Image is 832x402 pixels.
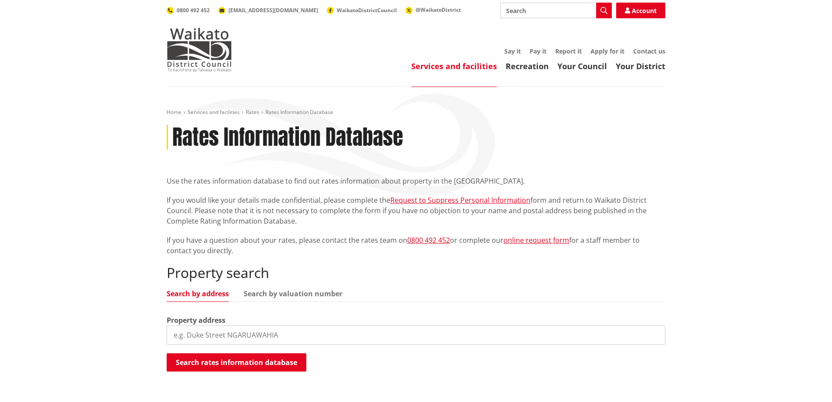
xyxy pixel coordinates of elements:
a: @WaikatoDistrict [406,6,461,13]
label: Property address [167,315,225,325]
a: [EMAIL_ADDRESS][DOMAIN_NAME] [218,7,318,14]
a: Home [167,108,181,116]
a: Report it [555,47,582,55]
img: Waikato District Council - Te Kaunihera aa Takiwaa o Waikato [167,28,232,71]
span: @WaikatoDistrict [416,6,461,13]
input: e.g. Duke Street NGARUAWAHIA [167,325,665,345]
a: Account [616,3,665,18]
p: If you have a question about your rates, please contact the rates team on or complete our for a s... [167,235,665,256]
a: Your District [616,61,665,71]
a: Recreation [506,61,549,71]
a: Request to Suppress Personal Information [390,195,530,205]
span: [EMAIL_ADDRESS][DOMAIN_NAME] [228,7,318,14]
a: Search by address [167,290,229,297]
a: Your Council [557,61,607,71]
a: 0800 492 452 [167,7,210,14]
span: 0800 492 452 [177,7,210,14]
a: Search by valuation number [244,290,342,297]
a: Contact us [633,47,665,55]
p: If you would like your details made confidential, please complete the form and return to Waikato ... [167,195,665,226]
h2: Property search [167,265,665,281]
a: 0800 492 452 [407,235,450,245]
a: online request form [503,235,569,245]
nav: breadcrumb [167,109,665,116]
a: Apply for it [590,47,624,55]
a: Rates [246,108,259,116]
span: WaikatoDistrictCouncil [337,7,397,14]
a: Say it [504,47,521,55]
a: Pay it [530,47,547,55]
button: Search rates information database [167,353,306,372]
span: Rates Information Database [265,108,333,116]
a: WaikatoDistrictCouncil [327,7,397,14]
h1: Rates Information Database [172,125,403,150]
input: Search input [500,3,612,18]
p: Use the rates information database to find out rates information about property in the [GEOGRAPHI... [167,176,665,186]
a: Services and facilities [188,108,240,116]
a: Services and facilities [411,61,497,71]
